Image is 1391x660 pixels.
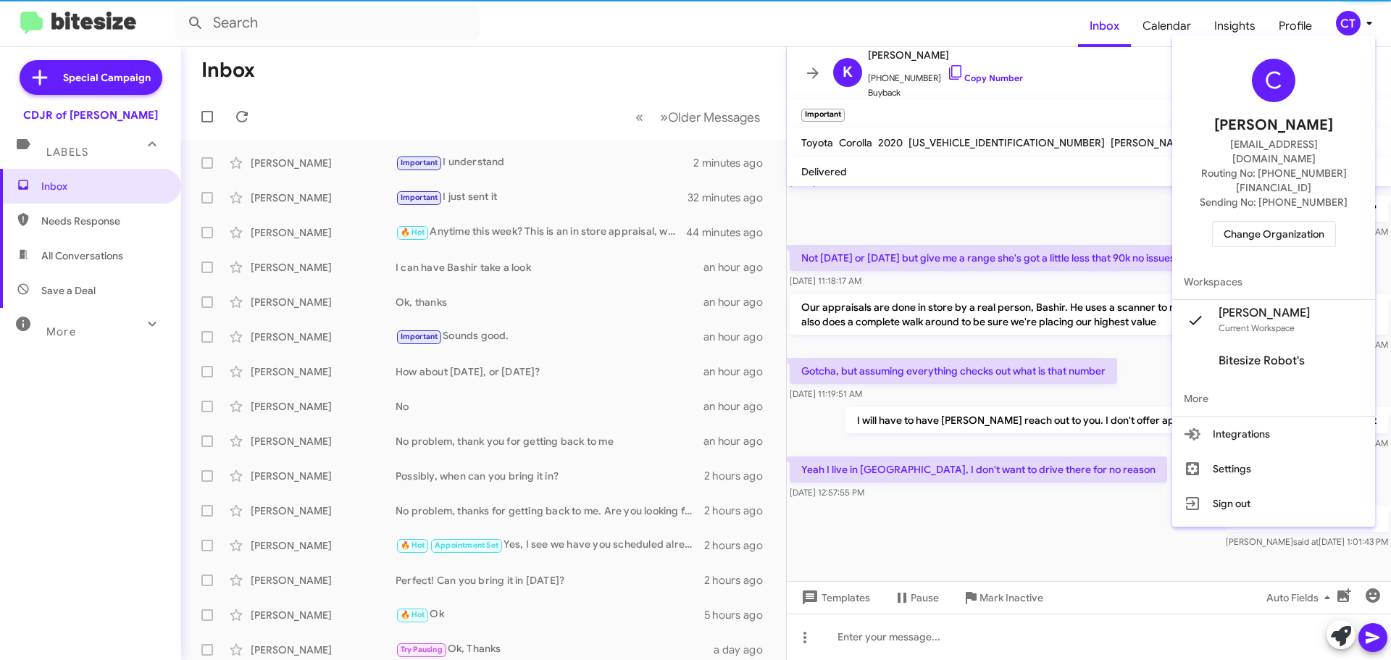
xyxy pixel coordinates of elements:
span: Change Organization [1224,222,1324,246]
span: [EMAIL_ADDRESS][DOMAIN_NAME] [1190,137,1358,166]
button: Sign out [1172,486,1375,521]
span: Bitesize Robot's [1219,354,1305,368]
button: Settings [1172,451,1375,486]
button: Integrations [1172,417,1375,451]
span: Sending No: [PHONE_NUMBER] [1200,195,1348,209]
button: Change Organization [1212,221,1336,247]
span: Current Workspace [1219,322,1295,333]
span: [PERSON_NAME] [1219,306,1310,320]
div: C [1252,59,1295,102]
span: More [1172,381,1375,416]
span: [PERSON_NAME] [1214,114,1333,137]
span: Workspaces [1172,264,1375,299]
span: Routing No: [PHONE_NUMBER][FINANCIAL_ID] [1190,166,1358,195]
